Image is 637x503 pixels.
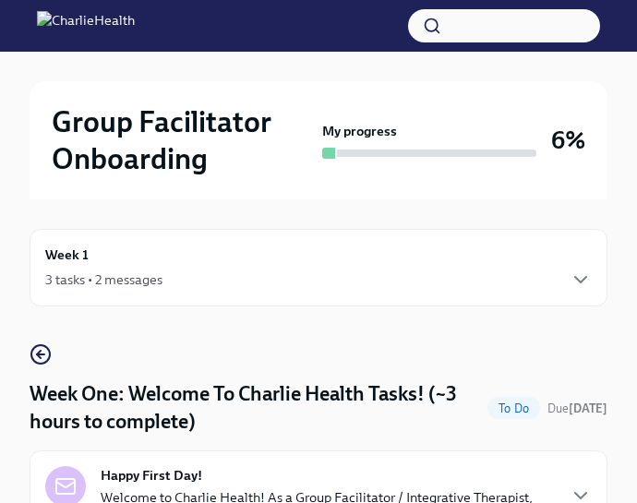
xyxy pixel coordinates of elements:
span: Due [547,401,607,415]
strong: My progress [322,122,397,140]
strong: Happy First Day! [101,466,202,485]
div: 3 tasks • 2 messages [45,270,162,289]
h6: Week 1 [45,245,89,265]
h2: Group Facilitator Onboarding [52,103,315,177]
strong: [DATE] [569,401,607,415]
span: October 6th, 2025 10:00 [547,400,607,417]
img: CharlieHealth [37,11,135,41]
h3: 6% [551,124,585,157]
h4: Week One: Welcome To Charlie Health Tasks! (~3 hours to complete) [30,380,480,436]
span: To Do [487,401,540,415]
